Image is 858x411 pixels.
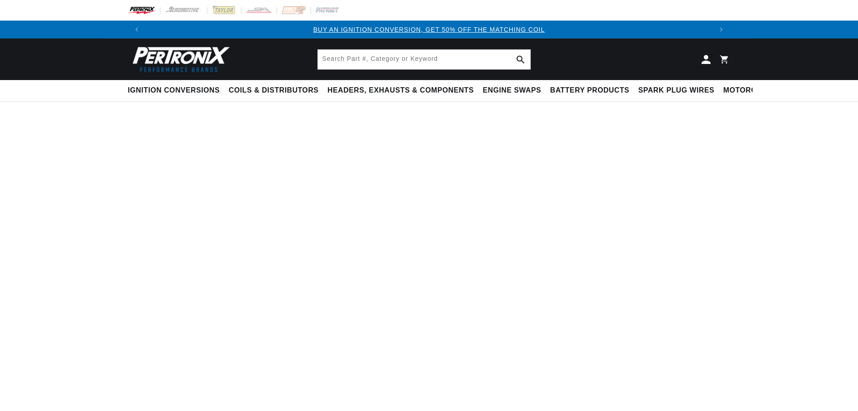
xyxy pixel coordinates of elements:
[550,86,629,95] span: Battery Products
[323,80,478,101] summary: Headers, Exhausts & Components
[638,86,714,95] span: Spark Plug Wires
[128,80,224,101] summary: Ignition Conversions
[546,80,634,101] summary: Battery Products
[146,25,712,34] div: 1 of 3
[712,21,730,38] button: Translation missing: en.sections.announcements.next_announcement
[719,80,781,101] summary: Motorcycle
[229,86,319,95] span: Coils & Distributors
[224,80,323,101] summary: Coils & Distributors
[128,21,146,38] button: Translation missing: en.sections.announcements.previous_announcement
[483,86,541,95] span: Engine Swaps
[318,50,530,69] input: Search Part #, Category or Keyword
[634,80,719,101] summary: Spark Plug Wires
[128,86,220,95] span: Ignition Conversions
[105,21,753,38] slideshow-component: Translation missing: en.sections.announcements.announcement_bar
[313,26,545,33] a: BUY AN IGNITION CONVERSION, GET 50% OFF THE MATCHING COIL
[328,86,474,95] span: Headers, Exhausts & Components
[723,86,777,95] span: Motorcycle
[146,25,712,34] div: Announcement
[511,50,530,69] button: Search Part #, Category or Keyword
[478,80,546,101] summary: Engine Swaps
[128,44,231,75] img: Pertronix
